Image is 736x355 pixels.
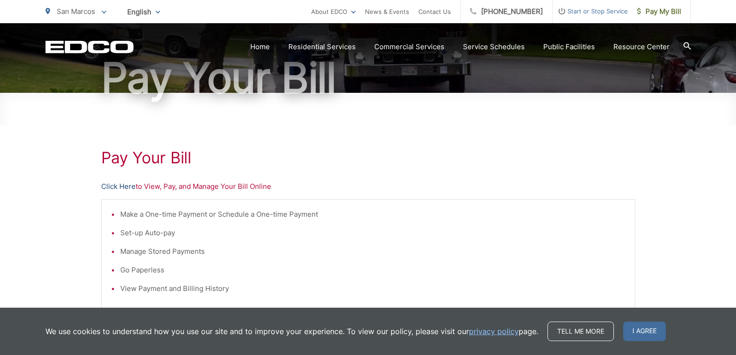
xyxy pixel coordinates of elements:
a: Click Here [101,181,136,192]
span: English [120,4,167,20]
span: I agree [623,322,666,341]
a: EDCD logo. Return to the homepage. [46,40,134,53]
span: San Marcos [57,7,95,16]
a: Commercial Services [374,41,444,52]
p: to View, Pay, and Manage Your Bill Online [101,181,635,192]
li: Manage Stored Payments [120,246,625,257]
span: Pay My Bill [637,6,681,17]
a: About EDCO [311,6,356,17]
h1: Pay Your Bill [101,148,635,167]
li: Set-up Auto-pay [120,227,625,239]
a: Resource Center [613,41,670,52]
p: We use cookies to understand how you use our site and to improve your experience. To view our pol... [46,326,538,337]
a: Home [250,41,270,52]
a: Residential Services [288,41,356,52]
a: Contact Us [418,6,451,17]
a: privacy policy [469,326,519,337]
h1: Pay Your Bill [46,55,691,101]
li: View Payment and Billing History [120,283,625,294]
a: Tell me more [547,322,614,341]
li: Go Paperless [120,265,625,276]
a: News & Events [365,6,409,17]
a: Public Facilities [543,41,595,52]
li: Make a One-time Payment or Schedule a One-time Payment [120,209,625,220]
a: Service Schedules [463,41,525,52]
